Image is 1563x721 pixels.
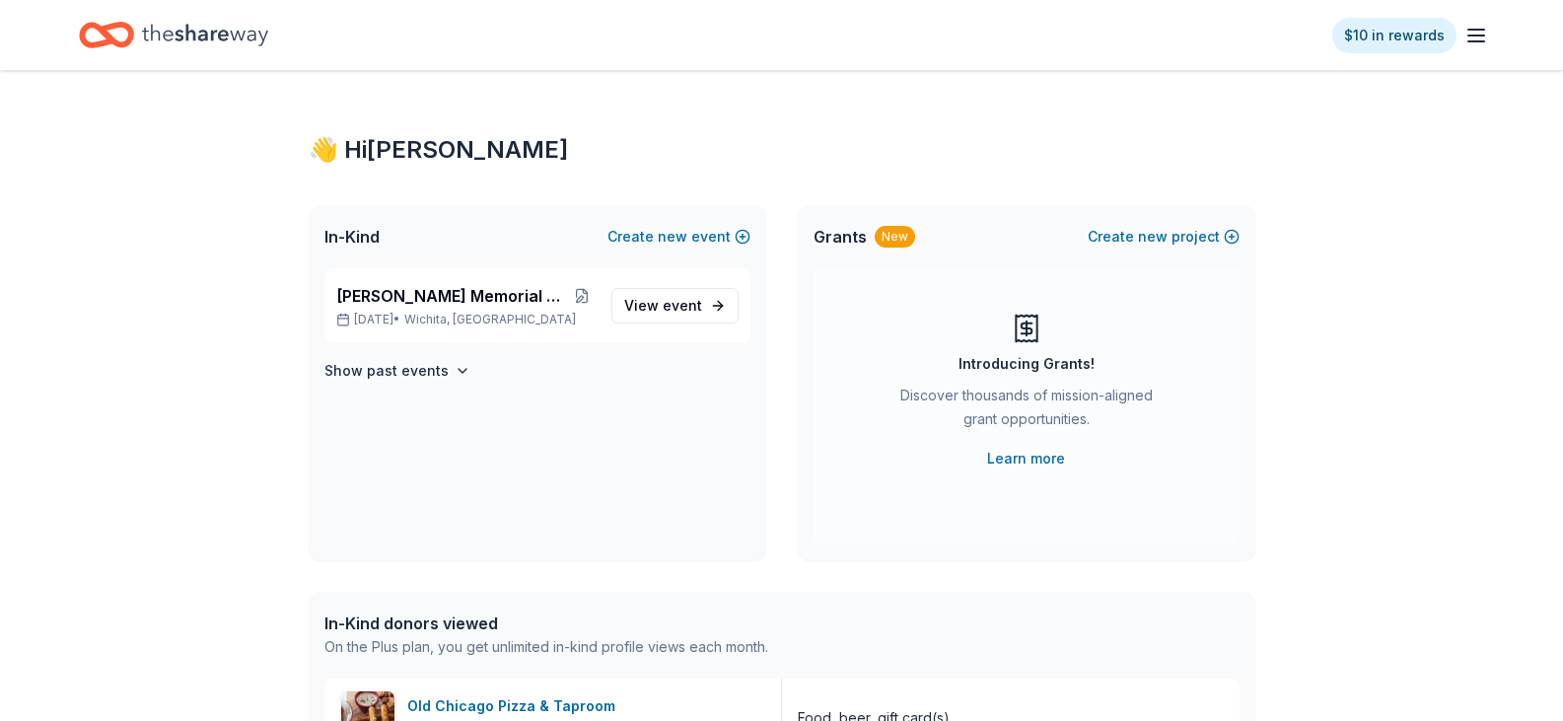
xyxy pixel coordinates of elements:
span: new [1138,225,1168,249]
p: [DATE] • [336,312,596,327]
span: Grants [814,225,867,249]
span: Wichita, [GEOGRAPHIC_DATA] [404,312,576,327]
a: Home [79,12,268,58]
span: View [624,294,702,318]
div: Introducing Grants! [959,352,1095,376]
span: In-Kind [324,225,380,249]
button: Show past events [324,359,470,383]
div: Discover thousands of mission-aligned grant opportunities. [892,384,1161,439]
button: Createnewevent [607,225,750,249]
div: In-Kind donors viewed [324,612,768,635]
div: New [875,226,915,248]
a: $10 in rewards [1332,18,1456,53]
span: [PERSON_NAME] Memorial Golf Tournament [336,284,569,308]
a: Learn more [987,447,1065,470]
a: View event [611,288,739,324]
span: event [663,297,702,314]
div: 👋 Hi [PERSON_NAME] [309,134,1255,166]
div: Old Chicago Pizza & Taproom [407,694,623,718]
div: On the Plus plan, you get unlimited in-kind profile views each month. [324,635,768,659]
span: new [658,225,687,249]
h4: Show past events [324,359,449,383]
button: Createnewproject [1088,225,1240,249]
